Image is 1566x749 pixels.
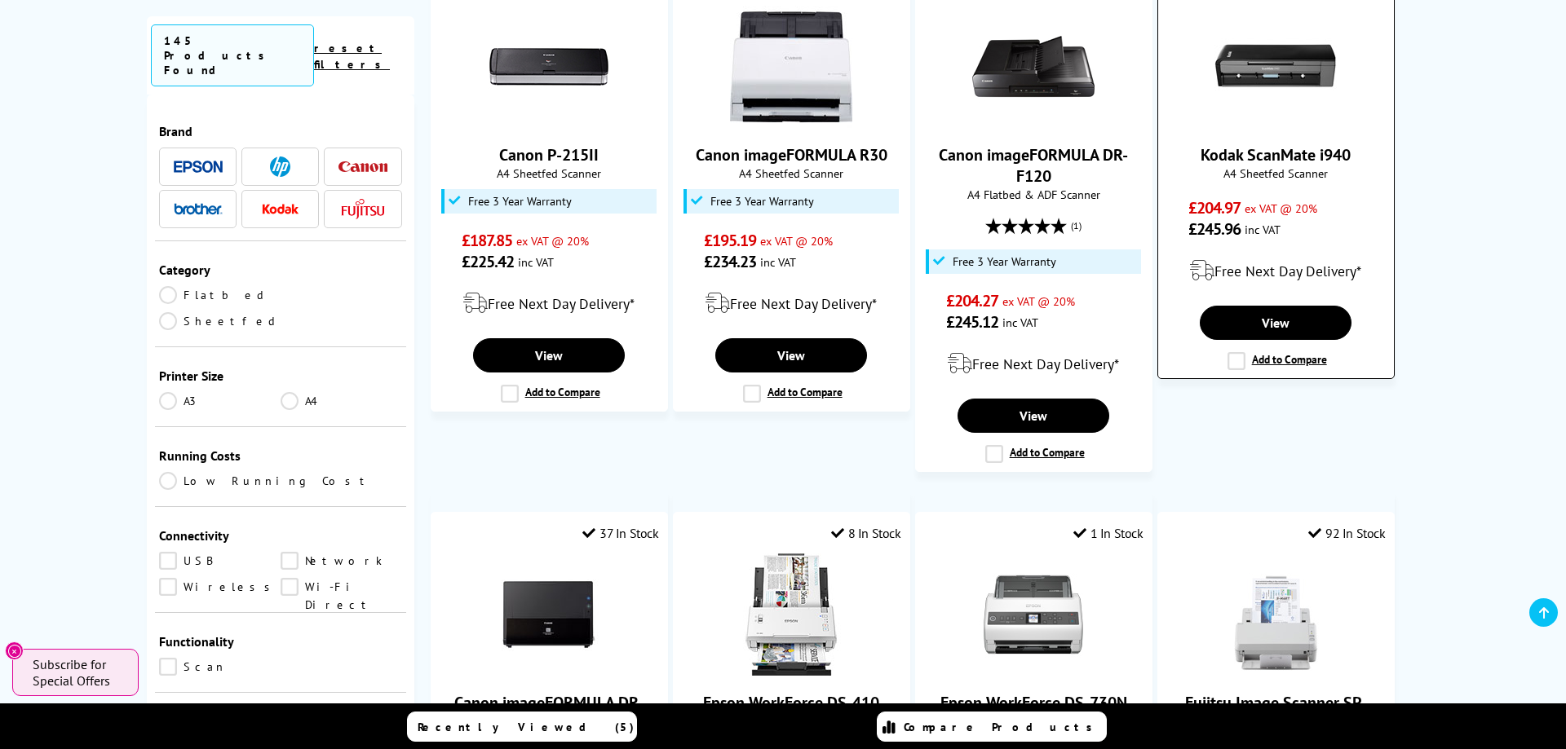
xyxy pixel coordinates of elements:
[270,156,290,177] img: HP
[501,385,600,403] label: Add to Compare
[159,527,402,544] div: Connectivity
[159,472,402,490] a: Low Running Cost
[582,525,658,541] div: 37 In Stock
[730,6,852,128] img: Canon imageFORMULA R30
[462,230,513,251] span: £187.85
[159,123,402,139] div: Brand
[159,447,402,464] div: Running Costs
[1201,144,1351,165] a: Kodak ScanMate i940
[440,280,659,326] div: modal_delivery
[1214,553,1337,676] img: Fujitsu Image Scanner SP-1130N
[338,199,387,219] a: Fujitsu
[159,658,281,676] a: Scan
[972,553,1095,676] img: Epson WorkForce DS-730N
[1245,200,1317,216] span: ex VAT @ 20%
[338,156,387,177] a: Canon
[1185,692,1367,734] a: Fujitsu Image Scanner SP-1130N
[473,338,625,372] a: View
[174,199,223,219] a: Brother
[704,251,757,272] span: £234.23
[1071,210,1082,241] span: (1)
[730,663,852,679] a: Epson WorkForce DS-410
[939,144,1128,187] a: Canon imageFORMULA DR-F120
[743,385,843,403] label: Add to Compare
[159,312,281,330] a: Sheetfed
[159,392,281,410] a: A3
[488,553,610,676] img: Canon imageFORMULA DR-C225 II
[715,338,867,372] a: View
[953,255,1056,268] span: Free 3 Year Warranty
[454,692,644,734] a: Canon imageFORMULA DR-C225 II
[877,712,1107,742] a: Compare Products
[281,578,402,596] a: Wi-Fi Direct
[159,368,402,384] div: Printer Size
[924,187,1144,202] span: A4 Flatbed & ADF Scanner
[985,445,1085,463] label: Add to Compare
[418,720,635,734] span: Recently Viewed (5)
[760,254,796,270] span: inc VAT
[468,195,572,208] span: Free 3 Year Warranty
[159,262,402,278] div: Category
[831,525,901,541] div: 8 In Stock
[1002,293,1075,309] span: ex VAT @ 20%
[159,552,281,570] a: USB
[730,115,852,131] a: Canon imageFORMULA R30
[5,641,24,660] button: Close
[730,553,852,676] img: Epson WorkForce DS-410
[946,290,999,311] span: £204.27
[256,156,305,177] a: HP
[1200,306,1351,340] a: View
[159,578,281,596] a: Wireless
[488,115,610,131] a: Canon P-215II
[1002,315,1038,330] span: inc VAT
[281,552,402,570] a: Network
[488,6,610,128] img: Canon P-215II
[1166,248,1386,293] div: modal_delivery
[1214,663,1337,679] a: Fujitsu Image Scanner SP-1130N
[1245,222,1281,237] span: inc VAT
[174,161,223,173] img: Epson
[1188,218,1241,240] span: £245.96
[703,692,879,713] a: Epson WorkForce DS-410
[946,311,999,333] span: £245.12
[174,203,223,214] img: Brother
[440,165,659,181] span: A4 Sheetfed Scanner
[972,6,1095,128] img: Canon imageFORMULA DR-F120
[704,230,757,251] span: £195.19
[516,233,589,249] span: ex VAT @ 20%
[904,720,1101,734] span: Compare Products
[499,144,599,165] a: Canon P-215II
[33,656,122,689] span: Subscribe for Special Offers
[256,204,305,214] img: Kodak
[958,399,1109,433] a: View
[760,233,833,249] span: ex VAT @ 20%
[710,195,814,208] span: Free 3 Year Warranty
[338,161,387,172] img: Canon
[924,341,1144,386] div: modal_delivery
[972,663,1095,679] a: Epson WorkForce DS-730N
[314,41,390,72] a: reset filters
[972,115,1095,131] a: Canon imageFORMULA DR-F120
[1214,115,1337,131] a: Kodak ScanMate i940
[1228,352,1327,370] label: Add to Compare
[1214,6,1337,128] img: Kodak ScanMate i940
[518,254,554,270] span: inc VAT
[174,156,223,177] a: Epson
[159,286,281,304] a: Flatbed
[256,199,305,219] a: Kodak
[682,280,901,326] div: modal_delivery
[488,663,610,679] a: Canon imageFORMULA DR-C225 II
[696,144,887,165] a: Canon imageFORMULA R30
[462,251,515,272] span: £225.42
[159,633,402,650] div: Functionality
[151,24,314,86] span: 145 Products Found
[1073,525,1144,541] div: 1 In Stock
[940,692,1127,713] a: Epson WorkForce DS-730N
[1308,525,1385,541] div: 92 In Stock
[281,392,402,410] a: A4
[407,712,637,742] a: Recently Viewed (5)
[1188,197,1241,218] span: £204.97
[682,165,901,181] span: A4 Sheetfed Scanner
[1166,165,1386,181] span: A4 Sheetfed Scanner
[341,199,384,219] img: Fujitsu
